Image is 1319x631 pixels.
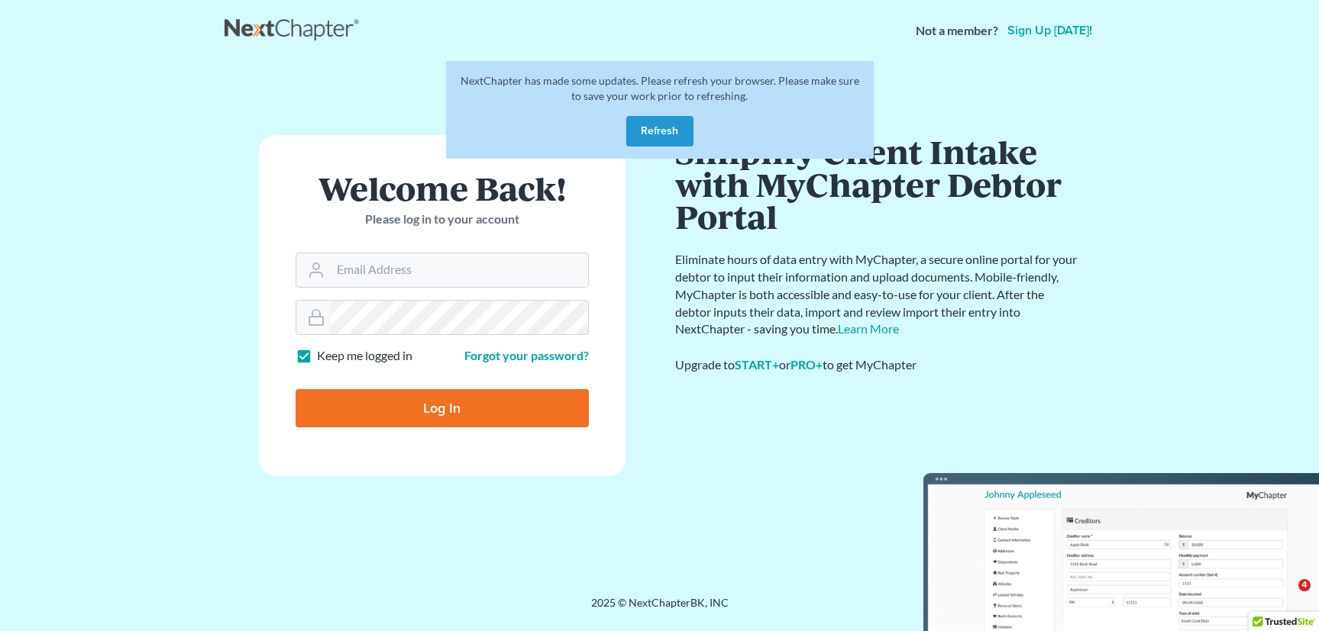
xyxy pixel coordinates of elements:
[1267,579,1304,616] iframe: Intercom live chat
[296,211,589,228] p: Please log in to your account
[1004,24,1095,37] a: Sign up [DATE]!
[1298,579,1311,591] span: 4
[461,74,859,102] span: NextChapter has made some updates. Please refresh your browser. Please make sure to save your wor...
[916,22,998,40] strong: Not a member?
[838,321,899,336] a: Learn More
[225,595,1095,623] div: 2025 © NextChapterBK, INC
[735,357,779,372] a: START+
[296,172,589,204] h1: Welcome Back!
[626,116,693,146] button: Refresh
[331,253,588,287] input: Email Address
[675,356,1080,374] div: Upgrade to or to get MyChapter
[790,357,823,372] a: PRO+
[675,251,1080,338] p: Eliminate hours of data entry with MyChapter, a secure online portal for your debtor to input the...
[675,135,1080,233] h1: Simplify Client Intake with MyChapter Debtor Portal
